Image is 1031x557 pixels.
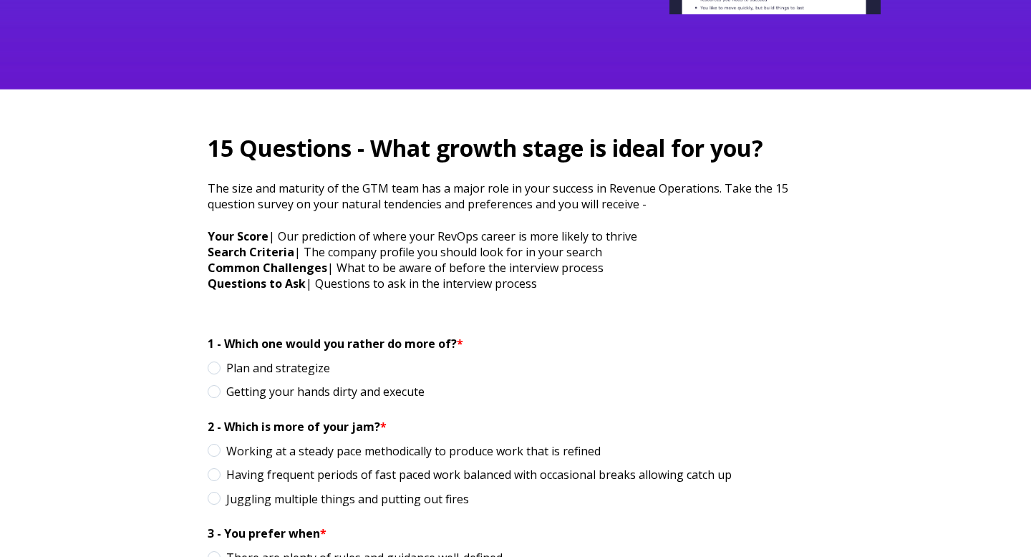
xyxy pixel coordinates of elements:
[208,491,469,507] span: Juggling multiple things and putting out fires
[208,180,788,212] span: The size and maturity of the GTM team has a major role in your success in Revenue Operations. Tak...
[208,525,320,541] span: 3 - You prefer when
[208,276,306,291] strong: Questions to Ask
[208,443,601,459] span: Working at a steady pace methodically to produce work that is refined
[208,260,327,276] strong: Common Challenges
[208,360,330,376] span: Plan and strategize
[208,260,604,276] span: | What to be aware of before the interview process
[208,384,425,399] span: Getting your hands dirty and execute
[208,336,457,352] span: 1 - Which one would you rather do more of?
[208,228,637,244] span: | Our prediction of where your RevOps career is more likely to thrive
[208,132,823,165] h2: 15 Questions - What growth stage is ideal for you?
[208,467,732,483] span: Having frequent periods of fast paced work balanced with occasional breaks allowing catch up
[208,244,602,260] span: | The company profile you should look for in your search
[208,228,268,244] strong: Your Score
[450,14,571,40] a: Revenue Strategy
[208,244,294,260] strong: Search Criteria
[208,276,537,291] span: | Questions to ask in the interview process
[208,419,380,435] span: 2 - Which is more of your jam?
